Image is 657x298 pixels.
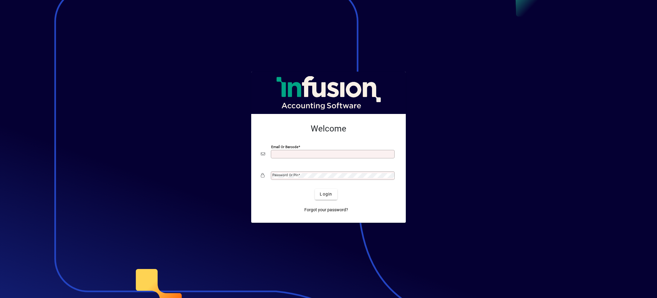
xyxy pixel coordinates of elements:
[302,205,351,215] a: Forgot your password?
[315,189,337,200] button: Login
[272,173,298,177] mat-label: Password or Pin
[271,144,298,149] mat-label: Email or Barcode
[304,207,348,213] span: Forgot your password?
[261,124,396,134] h2: Welcome
[320,191,332,197] span: Login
